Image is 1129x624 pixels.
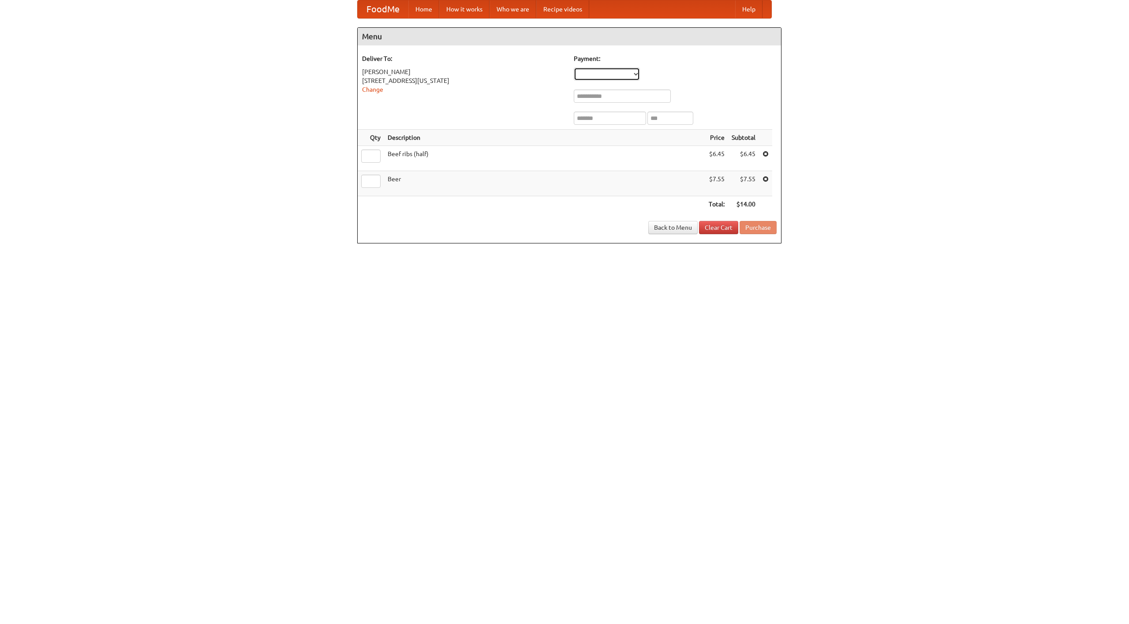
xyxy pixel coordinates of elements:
[358,28,781,45] h4: Menu
[490,0,536,18] a: Who we are
[384,146,705,171] td: Beef ribs (half)
[536,0,589,18] a: Recipe videos
[439,0,490,18] a: How it works
[384,130,705,146] th: Description
[735,0,763,18] a: Help
[728,196,759,213] th: $14.00
[648,221,698,234] a: Back to Menu
[358,130,384,146] th: Qty
[362,76,565,85] div: [STREET_ADDRESS][US_STATE]
[408,0,439,18] a: Home
[362,54,565,63] h5: Deliver To:
[728,146,759,171] td: $6.45
[728,171,759,196] td: $7.55
[358,0,408,18] a: FoodMe
[705,171,728,196] td: $7.55
[705,146,728,171] td: $6.45
[728,130,759,146] th: Subtotal
[362,86,383,93] a: Change
[362,67,565,76] div: [PERSON_NAME]
[384,171,705,196] td: Beer
[699,221,738,234] a: Clear Cart
[740,221,777,234] button: Purchase
[705,130,728,146] th: Price
[705,196,728,213] th: Total:
[574,54,777,63] h5: Payment:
